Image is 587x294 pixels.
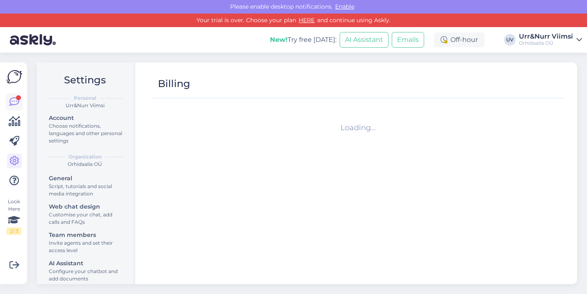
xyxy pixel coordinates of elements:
a: Web chat designCustomise your chat, add calls and FAQs [45,201,126,227]
div: Choose notifications, languages and other personal settings [49,122,123,145]
a: Team membersInvite agents and set their access level [45,230,126,255]
div: General [49,174,123,183]
b: Organization [69,153,102,161]
a: AccountChoose notifications, languages and other personal settings [45,113,126,146]
div: Urr&Nurr Viimsi [43,102,126,109]
div: Urr&Nurr Viimsi [519,33,573,40]
a: AI AssistantConfigure your chatbot and add documents [45,258,126,284]
b: New! [270,36,288,44]
div: UV [504,34,516,46]
span: Enable [333,3,357,10]
div: Look Here [7,198,21,235]
div: Account [49,114,123,122]
div: Loading... [155,122,561,133]
a: HERE [296,16,317,24]
div: Try free [DATE]: [270,35,336,45]
div: Configure your chatbot and add documents [49,268,123,283]
div: Billing [158,76,190,92]
div: AI Assistant [49,259,123,268]
div: Orhidaalia OÜ [43,161,126,168]
h2: Settings [43,72,126,88]
img: Askly Logo [7,69,22,85]
button: AI Assistant [340,32,388,48]
b: Personal [74,94,96,102]
div: Invite agents and set their access level [49,239,123,254]
div: Web chat design [49,202,123,211]
div: Customise your chat, add calls and FAQs [49,211,123,226]
div: Orhidaalia OÜ [519,40,573,46]
a: GeneralScript, tutorials and social media integration [45,173,126,199]
a: Urr&Nurr ViimsiOrhidaalia OÜ [519,33,582,46]
div: Script, tutorials and social media integration [49,183,123,198]
div: Team members [49,231,123,239]
button: Emails [392,32,424,48]
div: 2 / 3 [7,227,21,235]
div: Off-hour [434,32,484,47]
